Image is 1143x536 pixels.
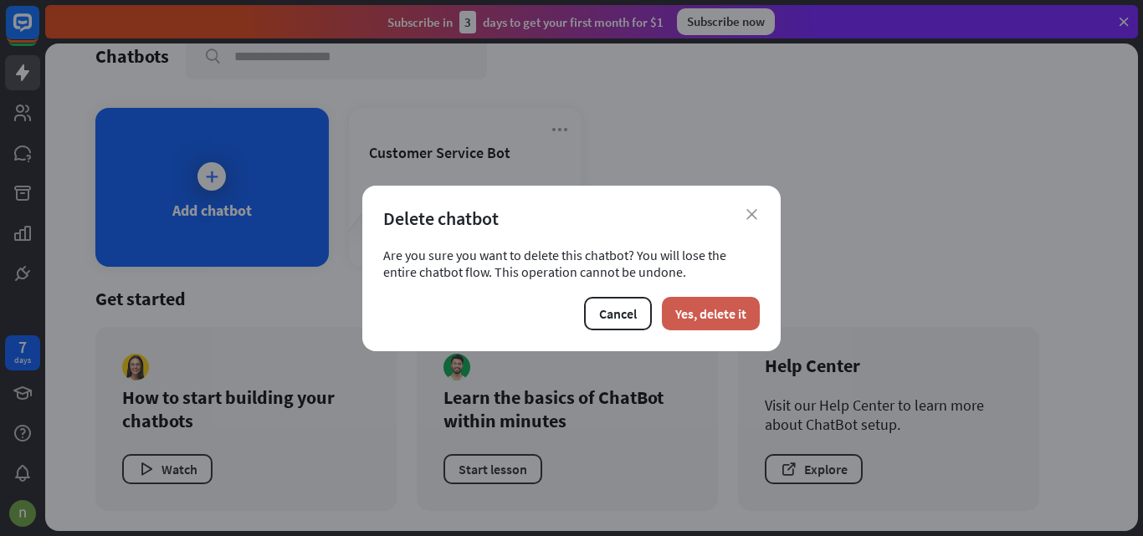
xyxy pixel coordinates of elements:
div: Delete chatbot [383,207,760,230]
button: Open LiveChat chat widget [13,7,64,57]
button: Yes, delete it [662,297,760,330]
button: Cancel [584,297,652,330]
i: close [746,209,757,220]
div: Are you sure you want to delete this chatbot? You will lose the entire chatbot flow. This operati... [383,247,760,280]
